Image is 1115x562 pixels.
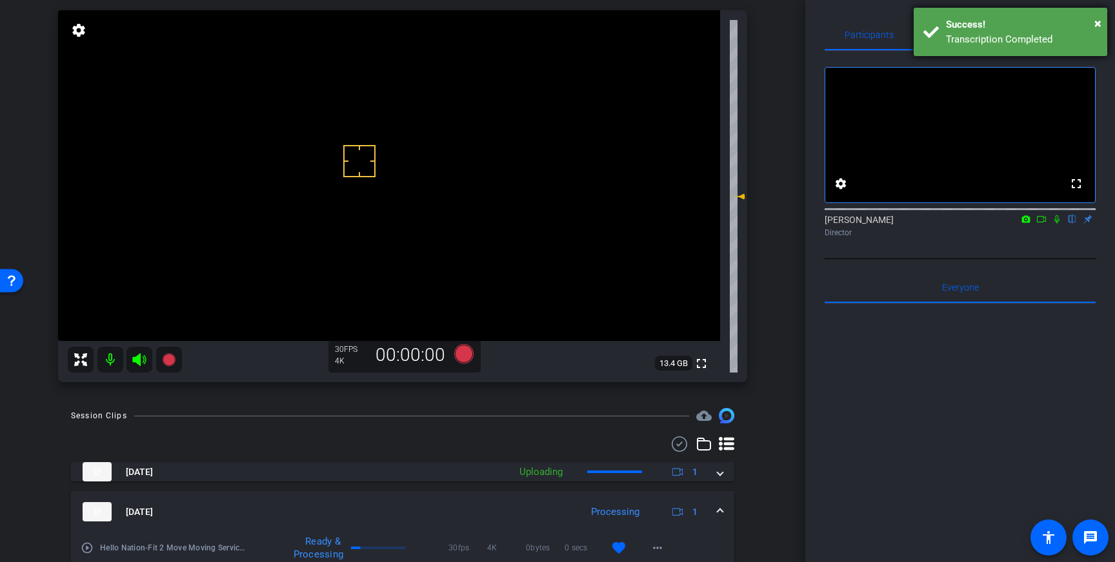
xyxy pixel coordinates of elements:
div: Session Clips [71,409,127,422]
mat-expansion-panel-header: thumb-nail[DATE]Uploading1 [71,462,734,481]
mat-expansion-panel-header: thumb-nail[DATE]Processing1 [71,491,734,532]
span: 0 secs [565,541,603,554]
span: × [1094,15,1101,31]
mat-icon: cloud_upload [696,408,712,423]
div: 4K [335,356,367,366]
mat-icon: favorite [611,540,627,556]
div: 00:00:00 [367,344,454,366]
div: 30 [335,344,367,354]
div: Ready & Processing [287,535,347,561]
div: Processing [585,505,646,519]
div: [PERSON_NAME] [825,213,1096,238]
span: [DATE] [126,465,153,479]
mat-icon: accessibility [1041,530,1056,545]
span: 0bytes [526,541,565,554]
span: 13.4 GB [655,356,692,371]
mat-icon: more_horiz [650,540,665,556]
mat-icon: play_circle_outline [81,541,94,554]
mat-icon: settings [833,176,849,191]
span: Everyone [942,283,979,292]
mat-icon: flip [1065,213,1080,224]
div: Success! [946,17,1098,32]
img: thumb-nail [83,462,112,481]
div: Director [825,227,1096,238]
span: 1 [692,505,698,519]
mat-icon: message [1083,530,1098,545]
button: Close [1094,14,1101,33]
span: [DATE] [126,505,153,519]
mat-icon: 0 dB [730,189,745,204]
span: 4K [487,541,526,554]
div: Uploading [513,465,569,480]
mat-icon: fullscreen [694,356,709,371]
span: FPS [344,345,357,354]
mat-icon: settings [70,23,88,38]
span: Destinations for your clips [696,408,712,423]
span: Hello Nation-Fit 2 Move Moving Services-2025-10-15-10-12-02-380-0 [100,541,248,554]
span: 30fps [448,541,487,554]
img: Session clips [719,408,734,423]
img: thumb-nail [83,502,112,521]
div: Transcription Completed [946,32,1098,47]
mat-icon: fullscreen [1069,176,1084,191]
span: Participants [845,30,894,39]
span: 1 [692,465,698,479]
